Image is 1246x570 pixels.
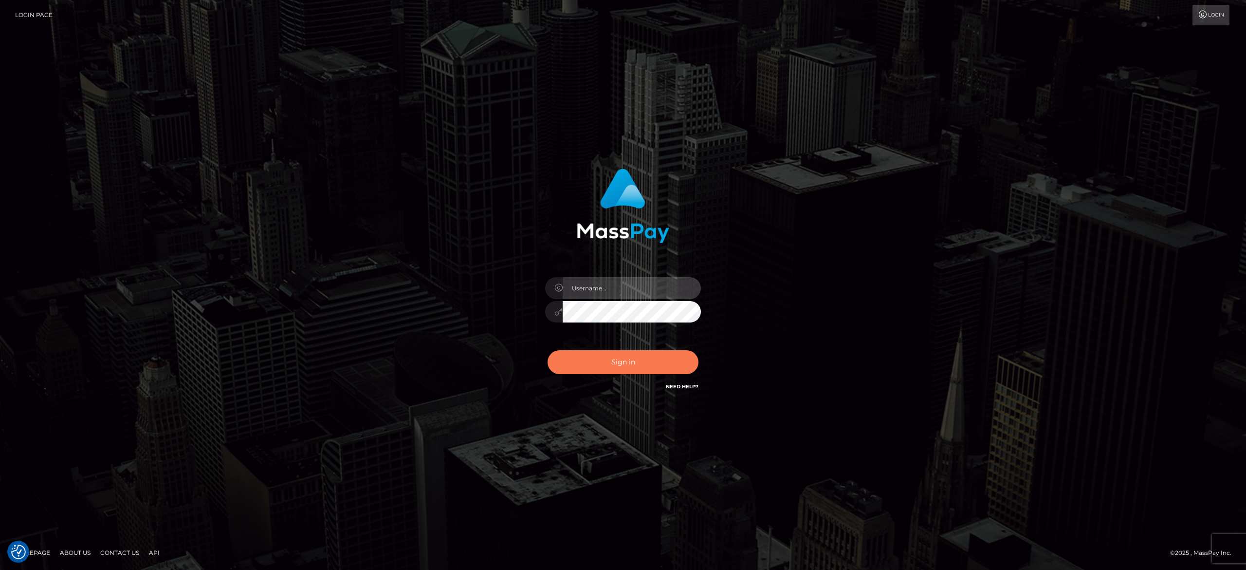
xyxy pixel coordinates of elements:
a: Contact Us [96,545,143,560]
button: Consent Preferences [11,545,26,559]
a: Login Page [15,5,53,25]
a: Need Help? [666,383,698,390]
img: Revisit consent button [11,545,26,559]
button: Sign in [548,350,698,374]
img: MassPay Login [577,169,669,243]
div: © 2025 , MassPay Inc. [1170,548,1239,558]
a: Homepage [11,545,54,560]
input: Username... [563,277,701,299]
a: About Us [56,545,94,560]
a: API [145,545,164,560]
a: Login [1192,5,1229,25]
